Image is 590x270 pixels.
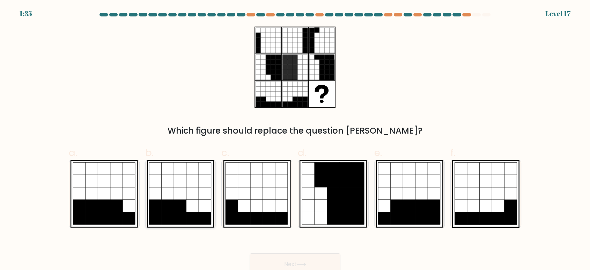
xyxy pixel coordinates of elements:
[20,8,32,19] div: 1:35
[73,125,517,137] div: Which figure should replace the question [PERSON_NAME]?
[221,146,229,159] span: c.
[374,146,382,159] span: e.
[145,146,154,159] span: b.
[69,146,77,159] span: a.
[450,146,455,159] span: f.
[298,146,306,159] span: d.
[545,8,570,19] div: Level 17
